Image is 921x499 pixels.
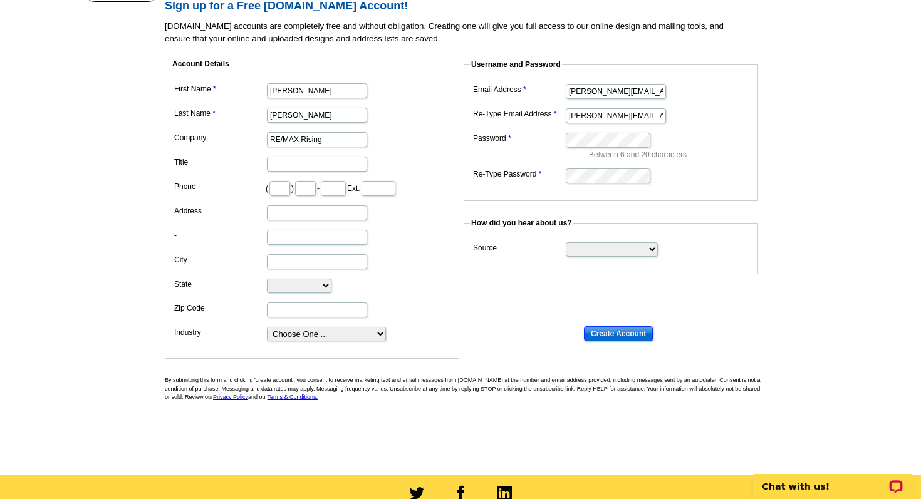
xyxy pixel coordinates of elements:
[171,58,231,69] legend: Account Details
[174,230,266,241] label: -
[213,394,248,400] a: Privacy Policy
[165,20,766,45] p: [DOMAIN_NAME] accounts are completely free and without obligation. Creating one will give you ful...
[174,157,266,168] label: Title
[174,181,266,192] label: Phone
[165,376,766,402] p: By submitting this form and clicking 'create account', you consent to receive marketing text and ...
[470,59,562,70] legend: Username and Password
[473,242,565,254] label: Source
[171,178,453,197] dd: ( ) - Ext.
[268,394,318,400] a: Terms & Conditions.
[584,326,653,341] input: Create Account
[473,108,565,120] label: Re-Type Email Address
[589,149,752,160] p: Between 6 and 20 characters
[473,168,565,180] label: Re-Type Password
[174,327,266,338] label: Industry
[174,279,266,290] label: State
[745,460,921,499] iframe: LiveChat chat widget
[174,132,266,143] label: Company
[473,133,565,144] label: Password
[174,302,266,314] label: Zip Code
[174,254,266,265] label: City
[174,83,266,95] label: First Name
[174,205,266,217] label: Address
[473,84,565,95] label: Email Address
[470,217,573,229] legend: How did you hear about us?
[174,108,266,119] label: Last Name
